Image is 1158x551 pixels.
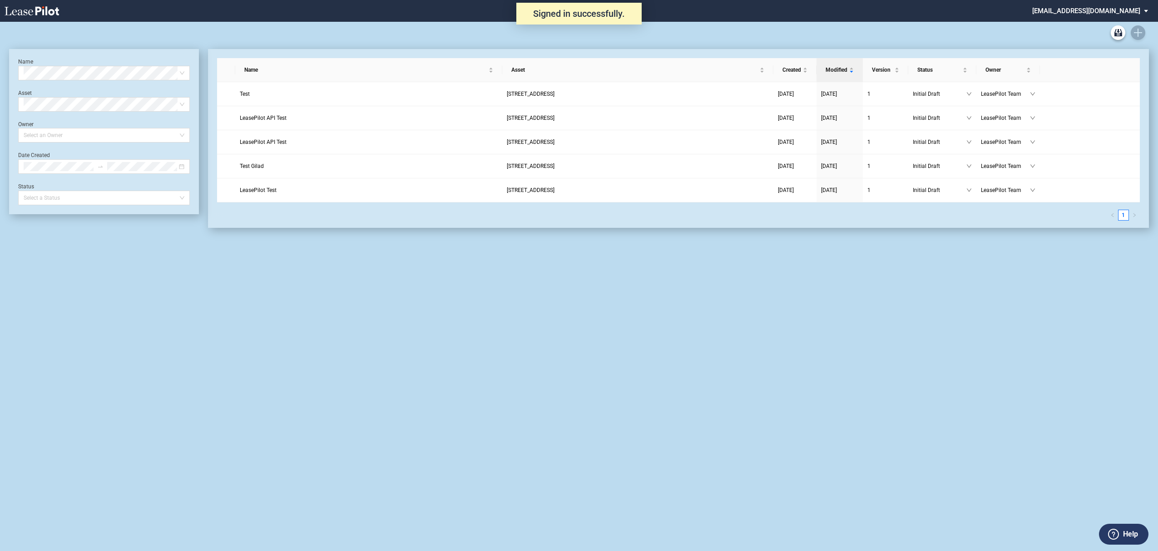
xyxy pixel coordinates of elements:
span: LeasePilot Team [981,162,1030,171]
a: 1 [867,186,904,195]
span: [DATE] [778,91,794,97]
li: Previous Page [1107,210,1118,221]
a: [DATE] [778,89,812,98]
a: [STREET_ADDRESS] [507,113,769,123]
span: 1 [867,163,871,169]
span: Name [244,65,487,74]
a: [DATE] [778,113,812,123]
span: down [1030,163,1035,169]
span: Initial Draft [913,162,966,171]
span: left [1110,213,1115,217]
span: [DATE] [778,115,794,121]
a: Test [240,89,498,98]
span: down [1030,91,1035,97]
li: Next Page [1129,210,1140,221]
span: down [966,91,972,97]
span: LeasePilot API Test [240,139,287,145]
a: LeasePilot Test [240,186,498,195]
label: Owner [18,121,34,128]
div: Signed in successfully. [516,3,642,25]
a: 1 [867,113,904,123]
a: [DATE] [778,186,812,195]
th: Version [863,58,908,82]
span: down [1030,139,1035,145]
a: 1 [867,89,904,98]
span: [DATE] [821,139,837,145]
span: 109 State Street [507,91,554,97]
span: down [1030,115,1035,121]
a: [DATE] [821,162,858,171]
a: 1 [1118,210,1128,220]
label: Asset [18,90,32,96]
span: 109 State Street [507,163,554,169]
span: Initial Draft [913,89,966,98]
a: LeasePilot API Test [240,113,498,123]
label: Help [1123,528,1138,540]
span: down [1030,187,1035,193]
span: LeasePilot API Test [240,115,287,121]
button: right [1129,210,1140,221]
span: swap-right [97,163,104,170]
a: [STREET_ADDRESS] [507,162,769,171]
span: Initial Draft [913,113,966,123]
a: Test Gilad [240,162,498,171]
span: LeasePilot Team [981,138,1030,147]
a: [DATE] [778,162,812,171]
span: 109 State Street [507,187,554,193]
label: Status [18,183,34,190]
span: 109 State Street [507,139,554,145]
button: left [1107,210,1118,221]
li: 1 [1118,210,1129,221]
a: LeasePilot API Test [240,138,498,147]
label: Name [18,59,33,65]
span: Owner [985,65,1024,74]
span: down [966,115,972,121]
span: down [966,163,972,169]
span: Created [782,65,801,74]
a: [DATE] [821,113,858,123]
a: [STREET_ADDRESS] [507,89,769,98]
th: Name [235,58,502,82]
span: [DATE] [821,115,837,121]
span: LeasePilot Team [981,89,1030,98]
span: LeasePilot Test [240,187,277,193]
span: Test Gilad [240,163,264,169]
span: [DATE] [778,187,794,193]
span: [DATE] [778,139,794,145]
span: Test [240,91,250,97]
a: [DATE] [821,186,858,195]
span: right [1132,213,1137,217]
span: Modified [826,65,847,74]
span: to [97,163,104,170]
span: 1 [867,187,871,193]
a: 1 [867,162,904,171]
a: 1 [867,138,904,147]
th: Modified [817,58,863,82]
span: 1 [867,139,871,145]
span: LeasePilot Team [981,113,1030,123]
span: LeasePilot Team [981,186,1030,195]
a: [DATE] [821,89,858,98]
span: down [966,187,972,193]
span: Initial Draft [913,138,966,147]
a: [STREET_ADDRESS] [507,186,769,195]
span: down [966,139,972,145]
th: Status [908,58,976,82]
label: Date Created [18,152,50,158]
span: 109 State Street [507,115,554,121]
span: [DATE] [821,163,837,169]
span: [DATE] [821,91,837,97]
span: [DATE] [821,187,837,193]
th: Asset [502,58,773,82]
span: 1 [867,115,871,121]
a: Archive [1111,25,1125,40]
a: [DATE] [821,138,858,147]
span: Asset [511,65,758,74]
th: Owner [976,58,1040,82]
span: Initial Draft [913,186,966,195]
button: Help [1099,524,1148,545]
span: Status [917,65,961,74]
span: Version [872,65,893,74]
a: [DATE] [778,138,812,147]
a: [STREET_ADDRESS] [507,138,769,147]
